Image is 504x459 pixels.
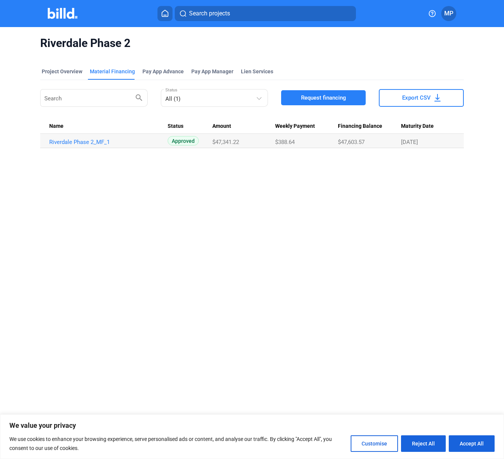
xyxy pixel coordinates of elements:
span: Export CSV [402,94,431,101]
button: Accept All [449,435,495,452]
div: Lien Services [241,68,273,75]
mat-icon: search [135,93,144,102]
button: MP [441,6,456,21]
button: Request financing [281,90,366,105]
p: We use cookies to enhance your browsing experience, serve personalised ads or content, and analys... [9,435,345,453]
span: Maturity Date [401,123,434,130]
div: Name [49,123,168,130]
span: Request financing [301,94,346,101]
button: Customise [351,435,398,452]
span: MP [444,9,453,18]
span: $47,341.22 [212,139,239,145]
span: Status [168,123,183,130]
button: Search projects [175,6,356,21]
button: Reject All [401,435,446,452]
div: Financing Balance [338,123,401,130]
span: Approved [168,136,199,145]
span: Search projects [189,9,230,18]
button: Export CSV [379,89,463,107]
span: [DATE] [401,139,418,145]
img: Billd Company Logo [48,8,77,19]
div: Pay App Advance [142,68,184,75]
div: Weekly Payment [275,123,338,130]
span: $47,603.57 [338,139,365,145]
mat-select-trigger: All (1) [165,95,180,102]
div: Maturity Date [401,123,455,130]
div: Material Financing [90,68,135,75]
span: Name [49,123,64,130]
a: Riverdale Phase 2_MF_1 [49,139,161,145]
div: Status [168,123,212,130]
span: $388.64 [275,139,295,145]
span: Pay App Manager [191,68,233,75]
span: Amount [212,123,231,130]
span: Weekly Payment [275,123,315,130]
span: Riverdale Phase 2 [40,36,463,50]
div: Amount [212,123,275,130]
span: Financing Balance [338,123,382,130]
div: Project Overview [42,68,82,75]
p: We value your privacy [9,421,495,430]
